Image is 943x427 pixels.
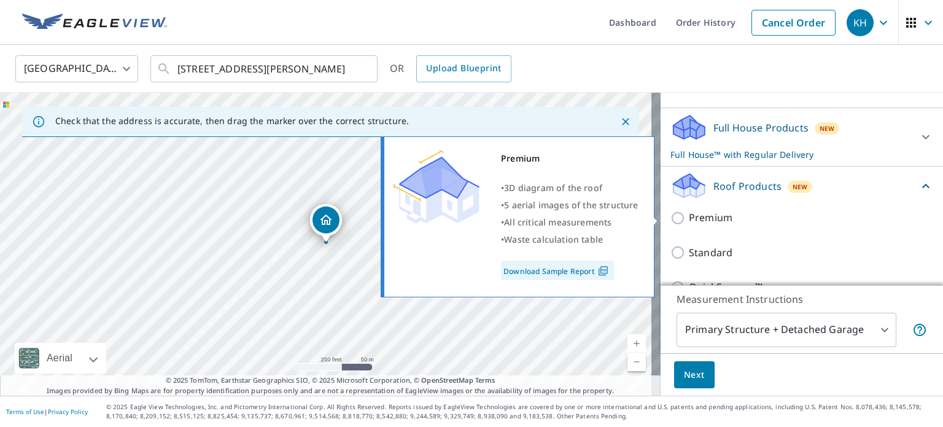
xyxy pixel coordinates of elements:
[820,123,835,133] span: New
[689,280,763,295] p: QuickSquares™
[793,182,808,192] span: New
[504,182,602,194] span: 3D diagram of the roof
[177,52,352,86] input: Search by address or latitude-longitude
[677,313,896,347] div: Primary Structure + Detached Garage
[416,55,511,82] a: Upload Blueprint
[15,52,138,86] div: [GEOGRAPHIC_DATA]
[501,150,638,167] div: Premium
[106,402,937,421] p: © 2025 Eagle View Technologies, Inc. and Pictometry International Corp. All Rights Reserved. Repo...
[677,292,927,307] p: Measurement Instructions
[751,10,836,36] a: Cancel Order
[475,375,495,385] a: Terms
[394,150,479,224] img: Premium
[43,343,76,374] div: Aerial
[501,197,638,214] div: •
[166,375,495,386] span: © 2025 TomTom, Earthstar Geographics SIO, © 2025 Microsoft Corporation, ©
[912,323,927,337] span: Your report will include the primary structure and a detached garage if one exists.
[390,55,511,82] div: OR
[713,120,809,135] p: Full House Products
[22,14,167,32] img: EV Logo
[689,210,732,225] p: Premium
[670,171,933,200] div: Roof ProductsNew
[426,61,501,76] span: Upload Blueprint
[6,408,88,415] p: |
[684,367,705,383] span: Next
[501,231,638,248] div: •
[670,113,933,161] div: Full House ProductsNewFull House™ with Regular Delivery
[48,407,88,416] a: Privacy Policy
[504,233,603,245] span: Waste calculation table
[713,179,782,194] p: Roof Products
[670,148,911,161] p: Full House™ with Regular Delivery
[501,261,614,280] a: Download Sample Report
[504,216,611,228] span: All critical measurements
[501,214,638,231] div: •
[689,245,732,261] p: Standard
[6,407,44,416] a: Terms of Use
[501,179,638,197] div: •
[310,204,342,242] div: Dropped pin, building 1, Residential property, 926 High Peak Dr Riverside, CA 92506
[618,114,634,130] button: Close
[595,265,611,276] img: Pdf Icon
[15,343,106,374] div: Aerial
[627,353,646,371] a: Current Level 17, Zoom Out
[674,361,715,389] button: Next
[504,199,638,211] span: 5 aerial images of the structure
[55,116,409,127] p: Check that the address is accurate, then drag the marker over the correct structure.
[847,9,874,36] div: KH
[421,375,473,385] a: OpenStreetMap
[627,334,646,353] a: Current Level 17, Zoom In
